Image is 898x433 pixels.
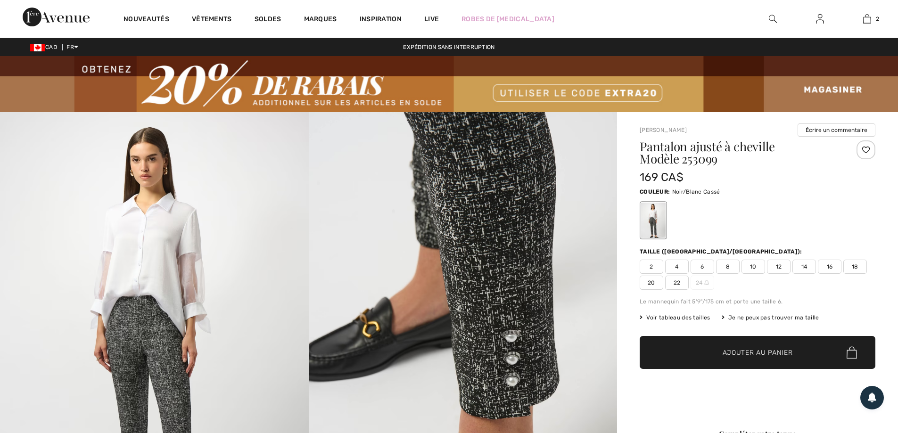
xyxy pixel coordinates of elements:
button: Écrire un commentaire [798,123,875,137]
span: 8 [716,260,740,274]
img: recherche [769,13,777,25]
span: 6 [691,260,714,274]
span: 2 [640,260,663,274]
a: Vêtements [192,15,232,25]
a: Soldes [255,15,281,25]
button: Ajouter au panier [640,336,875,369]
a: Se connecter [808,13,832,25]
div: Le mannequin fait 5'9"/175 cm et porte une taille 6. [640,297,875,306]
a: Robes de [MEDICAL_DATA] [461,14,554,24]
span: Ajouter au panier [723,348,793,358]
span: CAD [30,44,61,50]
span: 4 [665,260,689,274]
span: Couleur: [640,188,670,195]
div: Noir/Blanc Cassé [641,203,666,238]
img: 1ère Avenue [23,8,90,26]
a: 2 [844,13,890,25]
span: 22 [665,276,689,290]
h1: Pantalon ajusté à cheville Modèle 253099 [640,140,836,165]
div: Taille ([GEOGRAPHIC_DATA]/[GEOGRAPHIC_DATA]): [640,247,804,256]
span: 18 [843,260,867,274]
span: 12 [767,260,791,274]
span: 10 [741,260,765,274]
img: Bag.svg [847,346,857,359]
a: [PERSON_NAME] [640,127,687,133]
span: 20 [640,276,663,290]
img: ring-m.svg [704,280,709,285]
span: Noir/Blanc Cassé [672,188,720,195]
span: Voir tableau des tailles [640,313,710,322]
span: 169 CA$ [640,171,684,184]
span: Inspiration [360,15,402,25]
a: Live [424,14,439,24]
a: Marques [304,15,337,25]
span: 24 [691,276,714,290]
img: Mes infos [816,13,824,25]
a: Nouveautés [124,15,169,25]
div: Je ne peux pas trouver ma taille [722,313,819,322]
span: 14 [792,260,816,274]
span: 16 [818,260,841,274]
span: FR [66,44,78,50]
span: 2 [876,15,879,23]
img: Canadian Dollar [30,44,45,51]
img: Mon panier [863,13,871,25]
